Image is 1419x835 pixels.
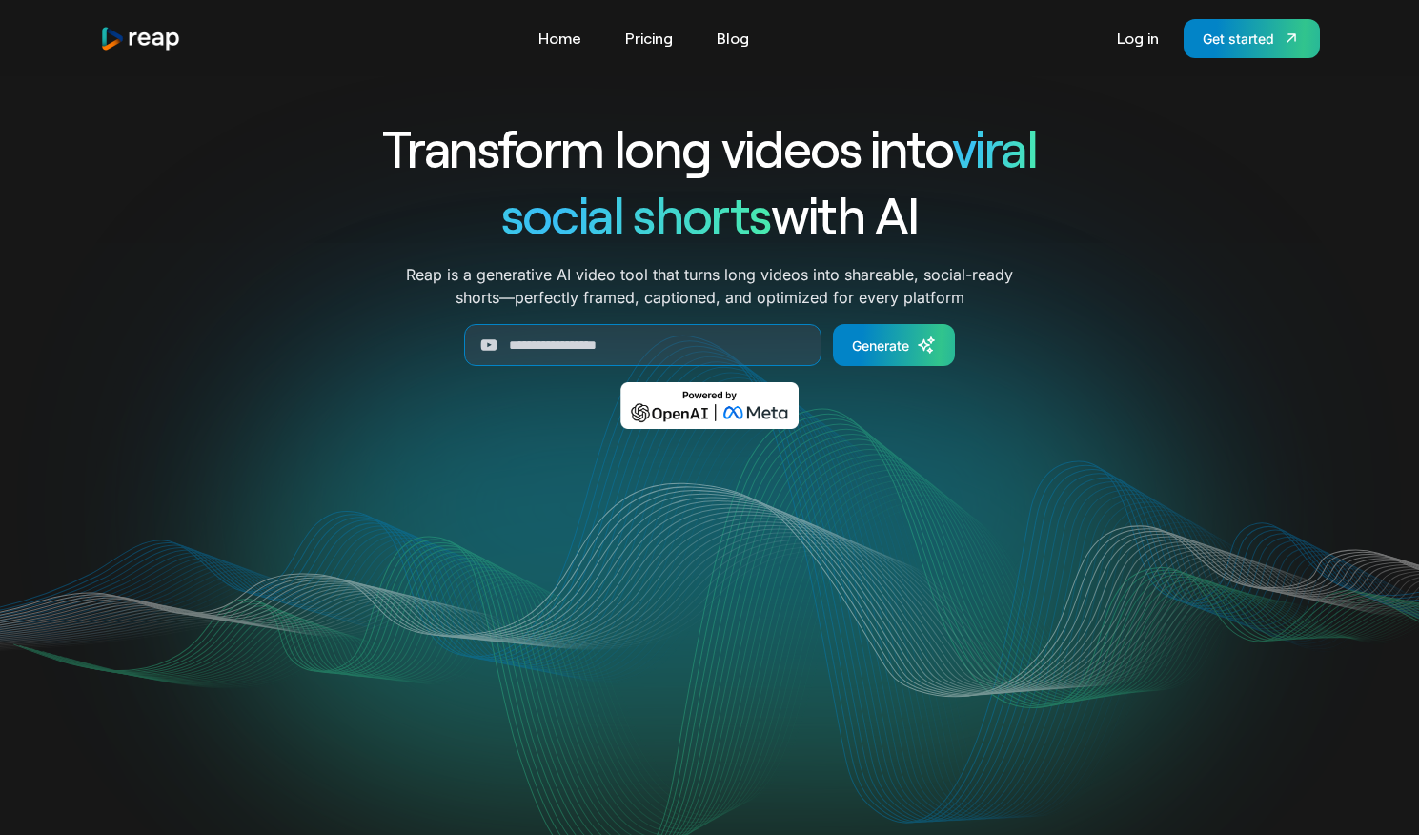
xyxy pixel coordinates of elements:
[952,116,1037,178] span: viral
[1107,23,1168,53] a: Log in
[314,181,1106,248] h1: with AI
[616,23,682,53] a: Pricing
[314,324,1106,366] form: Generate Form
[100,26,182,51] img: reap logo
[1203,29,1274,49] div: Get started
[833,324,955,366] a: Generate
[707,23,759,53] a: Blog
[501,183,771,245] span: social shorts
[620,382,799,429] img: Powered by OpenAI & Meta
[1184,19,1320,58] a: Get started
[100,26,182,51] a: home
[406,263,1013,309] p: Reap is a generative AI video tool that turns long videos into shareable, social-ready shorts—per...
[852,336,909,356] div: Generate
[529,23,591,53] a: Home
[314,114,1106,181] h1: Transform long videos into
